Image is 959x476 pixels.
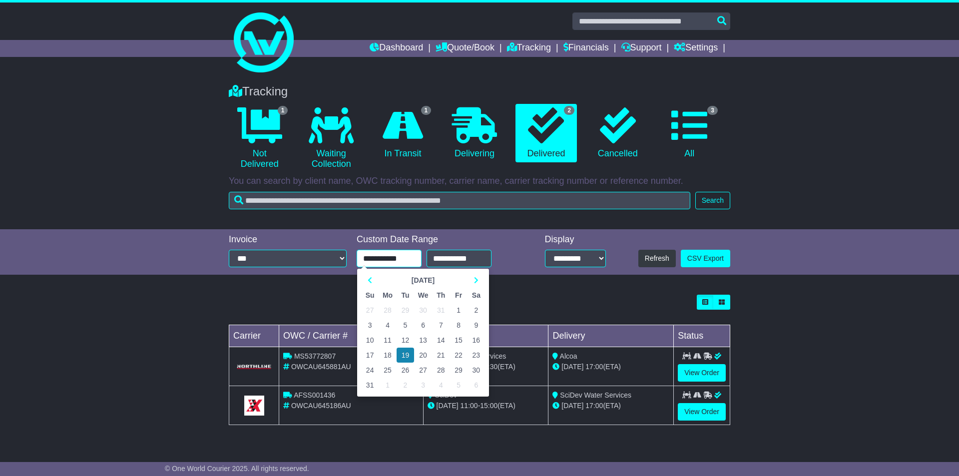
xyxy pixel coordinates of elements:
[564,106,574,115] span: 2
[468,288,485,303] th: Sa
[397,333,414,348] td: 12
[515,104,577,163] a: 2 Delivered
[278,106,288,115] span: 1
[224,84,735,99] div: Tracking
[370,40,423,57] a: Dashboard
[294,352,336,360] span: MS53772807
[421,106,432,115] span: 1
[450,318,467,333] td: 8
[165,465,309,473] span: © One World Courier 2025. All rights reserved.
[450,363,467,378] td: 29
[432,288,450,303] th: Th
[235,364,273,370] img: GetCarrierServiceLogo
[560,352,577,360] span: Alcoa
[552,401,669,411] div: (ETA)
[480,402,497,410] span: 15:00
[545,234,606,245] div: Display
[444,104,505,163] a: Delivering
[361,333,379,348] td: 10
[379,288,397,303] th: Mo
[468,318,485,333] td: 9
[361,303,379,318] td: 27
[450,303,467,318] td: 1
[432,378,450,393] td: 4
[294,391,335,399] span: AFSS001436
[468,378,485,393] td: 6
[432,318,450,333] td: 7
[229,325,279,347] td: Carrier
[361,288,379,303] th: Su
[379,363,397,378] td: 25
[379,378,397,393] td: 1
[379,348,397,363] td: 18
[585,363,603,371] span: 17:00
[428,401,544,411] div: - (ETA)
[507,40,551,57] a: Tracking
[432,363,450,378] td: 28
[432,333,450,348] td: 14
[674,325,730,347] td: Status
[561,402,583,410] span: [DATE]
[414,363,432,378] td: 27
[379,303,397,318] td: 28
[587,104,648,163] a: Cancelled
[432,348,450,363] td: 21
[397,378,414,393] td: 2
[397,363,414,378] td: 26
[450,348,467,363] td: 22
[397,318,414,333] td: 5
[638,250,676,267] button: Refresh
[450,288,467,303] th: Fr
[563,40,609,57] a: Financials
[437,402,459,410] span: [DATE]
[450,333,467,348] td: 15
[372,104,434,163] a: 1 In Transit
[468,333,485,348] td: 16
[229,176,730,187] p: You can search by client name, OWC tracking number, carrier name, carrier tracking number or refe...
[361,363,379,378] td: 24
[468,303,485,318] td: 2
[229,104,290,173] a: 1 Not Delivered
[621,40,662,57] a: Support
[229,234,347,245] div: Invoice
[244,396,264,416] img: GetCarrierServiceLogo
[450,378,467,393] td: 5
[379,318,397,333] td: 4
[678,364,726,382] a: View Order
[279,325,424,347] td: OWC / Carrier #
[681,250,730,267] a: CSV Export
[560,391,631,399] span: SciDev Water Services
[561,363,583,371] span: [DATE]
[552,362,669,372] div: (ETA)
[300,104,362,173] a: Waiting Collection
[361,318,379,333] td: 3
[414,288,432,303] th: We
[397,303,414,318] td: 29
[695,192,730,209] button: Search
[397,288,414,303] th: Tu
[414,318,432,333] td: 6
[548,325,674,347] td: Delivery
[468,363,485,378] td: 30
[678,403,726,421] a: View Order
[468,348,485,363] td: 23
[707,106,718,115] span: 3
[361,348,379,363] td: 17
[414,378,432,393] td: 3
[379,273,467,288] th: Select Month
[397,348,414,363] td: 19
[461,402,478,410] span: 11:00
[414,303,432,318] td: 30
[659,104,720,163] a: 3 All
[291,402,351,410] span: OWCAU645186AU
[432,303,450,318] td: 31
[585,402,603,410] span: 17:00
[361,378,379,393] td: 31
[436,40,494,57] a: Quote/Book
[414,333,432,348] td: 13
[414,348,432,363] td: 20
[357,234,517,245] div: Custom Date Range
[674,40,718,57] a: Settings
[379,333,397,348] td: 11
[291,363,351,371] span: OWCAU645881AU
